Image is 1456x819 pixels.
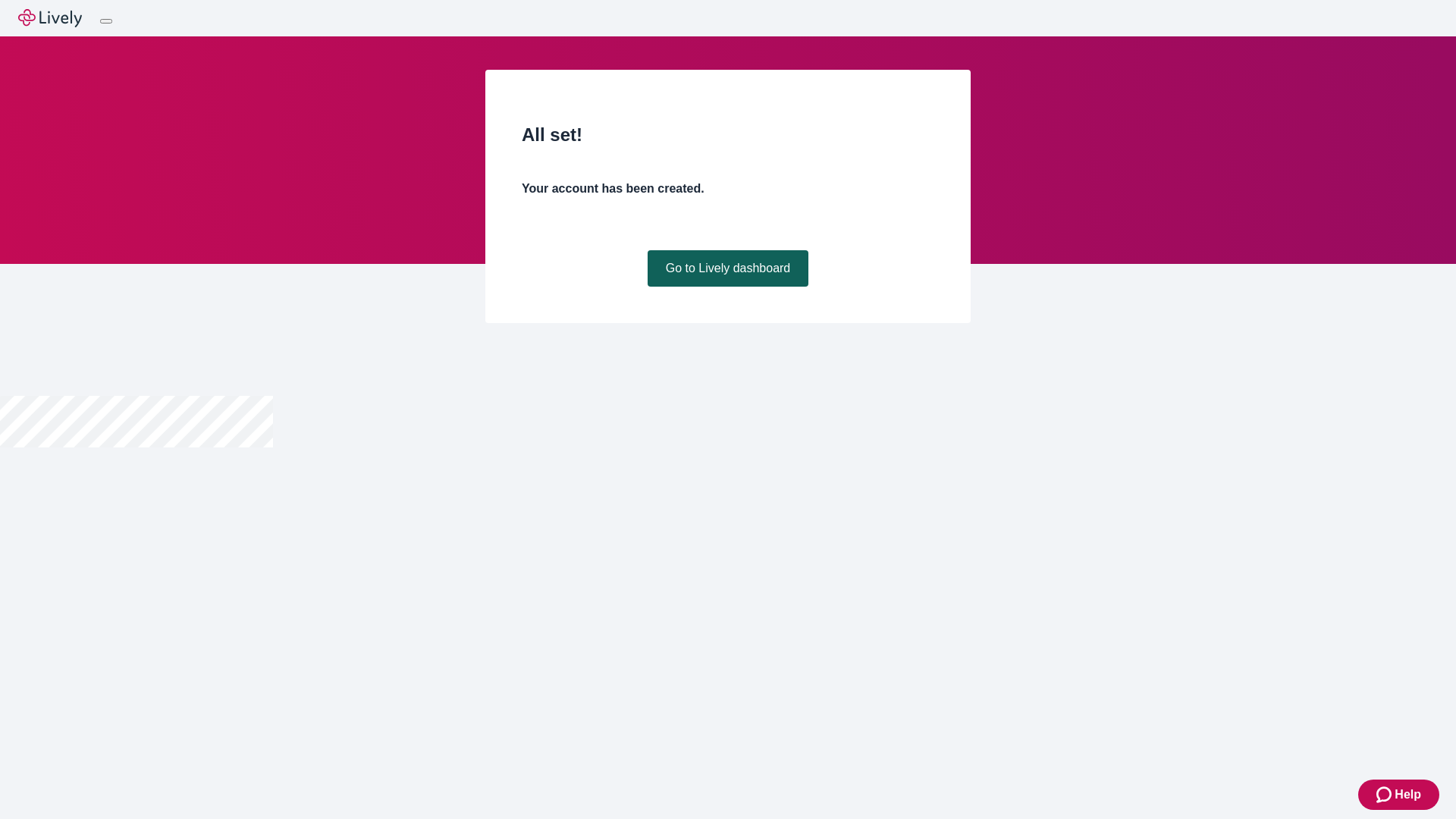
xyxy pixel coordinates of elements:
a: Go to Lively dashboard [648,250,809,287]
img: Lively [18,9,82,27]
h2: All set! [522,121,934,149]
button: Log out [100,19,112,24]
button: Zendesk support iconHelp [1358,780,1439,810]
h4: Your account has been created. [522,180,934,198]
svg: Zendesk support icon [1376,786,1395,804]
span: Help [1395,786,1421,804]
